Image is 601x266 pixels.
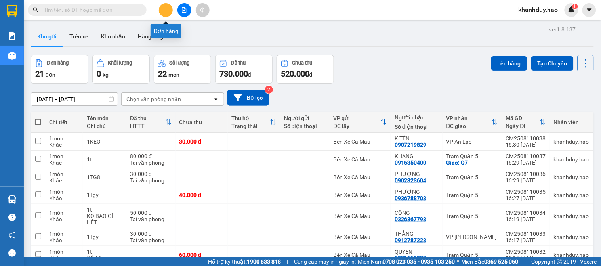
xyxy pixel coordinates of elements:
[87,192,122,198] div: 1Tgy
[7,5,17,17] img: logo-vxr
[554,213,589,219] div: khanhduy.hao
[8,195,16,204] img: warehouse-icon
[154,55,211,84] button: Số lượng22món
[49,216,79,222] div: Khác
[491,56,527,71] button: Lên hàng
[462,257,519,266] span: Miền Bắc
[568,6,575,13] img: icon-new-feature
[87,213,122,226] div: KO BAO GÌ HẾT
[130,210,172,216] div: 50.000 đ
[95,27,132,46] button: Kho nhận
[395,237,426,243] div: 0912787223
[446,159,498,166] div: Giao: Q7
[446,213,498,219] div: Trạm Quận 5
[49,231,79,237] div: 1 món
[179,138,224,145] div: 30.000 đ
[554,192,589,198] div: khanhduy.hao
[284,123,326,129] div: Số điện thoại
[557,259,563,264] span: copyright
[49,177,79,184] div: Khác
[506,237,546,243] div: 16:17 [DATE]
[506,189,546,195] div: CM2508110035
[506,249,546,255] div: CM2508110032
[333,192,387,198] div: Bến Xe Cà Mau
[49,195,79,201] div: Khác
[31,27,63,46] button: Kho gửi
[130,171,172,177] div: 30.000 đ
[333,123,380,129] div: ĐC lấy
[395,255,426,261] div: 0931119923
[49,142,79,148] div: Khác
[446,123,492,129] div: ĐC giao
[446,252,498,258] div: Trạm Quận 5
[554,119,589,125] div: Nhân viên
[333,156,387,163] div: Bến Xe Cà Mau
[446,234,498,240] div: VP [PERSON_NAME]
[130,237,172,243] div: Tại văn phòng
[228,112,280,133] th: Toggle SortBy
[179,252,224,258] div: 60.000 đ
[395,210,439,216] div: CÔNG
[446,138,498,145] div: VP An Lạc
[208,257,281,266] span: Hỗ trợ kỹ thuật:
[49,189,79,195] div: 1 món
[8,249,16,257] span: message
[87,156,122,163] div: 1t
[395,177,426,184] div: 0902323604
[87,249,122,255] div: 1t
[549,25,576,34] div: ver 1.8.137
[443,112,502,133] th: Toggle SortBy
[44,6,137,14] input: Tìm tên, số ĐT hoặc mã đơn
[457,260,460,263] span: ⚪️
[130,123,165,129] div: HTTT
[506,216,546,222] div: 16:19 [DATE]
[506,171,546,177] div: CM2508110036
[506,177,546,184] div: 16:29 [DATE]
[329,112,391,133] th: Toggle SortBy
[31,93,118,105] input: Select a date range.
[49,210,79,216] div: 1 món
[181,7,187,13] span: file-add
[126,112,176,133] th: Toggle SortBy
[395,153,439,159] div: KHANG
[572,4,578,9] sup: 1
[506,195,546,201] div: 16:27 [DATE]
[232,115,270,121] div: Thu hộ
[395,216,426,222] div: 0326367793
[506,159,546,166] div: 16:29 [DATE]
[49,171,79,177] div: 1 món
[219,69,248,78] span: 730.000
[248,71,251,78] span: đ
[170,60,190,66] div: Số lượng
[512,5,565,15] span: khanhduy.hao
[179,119,224,125] div: Chưa thu
[333,115,380,121] div: VP gửi
[231,60,246,66] div: Đã thu
[33,7,38,13] span: search
[46,71,55,78] span: đơn
[8,214,16,221] span: question-circle
[383,258,455,265] strong: 0708 023 035 - 0935 103 250
[574,4,576,9] span: 1
[506,115,540,121] div: Mã GD
[87,123,122,129] div: Ghi chú
[395,171,439,177] div: PHƯỢNG
[395,114,439,121] div: Người nhận
[49,255,79,261] div: Khác
[196,3,210,17] button: aim
[130,115,165,121] div: Đã thu
[554,252,589,258] div: khanhduy.hao
[151,24,181,38] div: Đơn hàng
[130,177,172,184] div: Tại văn phòng
[87,255,122,261] div: CÒ 10
[87,174,122,180] div: 1TG8
[87,115,122,121] div: Tên món
[49,119,79,125] div: Chi tiết
[232,123,270,129] div: Trạng thái
[108,60,132,66] div: Khối lượng
[103,71,109,78] span: kg
[292,60,313,66] div: Chưa thu
[227,90,269,106] button: Bộ lọc
[287,257,288,266] span: |
[395,231,439,237] div: THẰNG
